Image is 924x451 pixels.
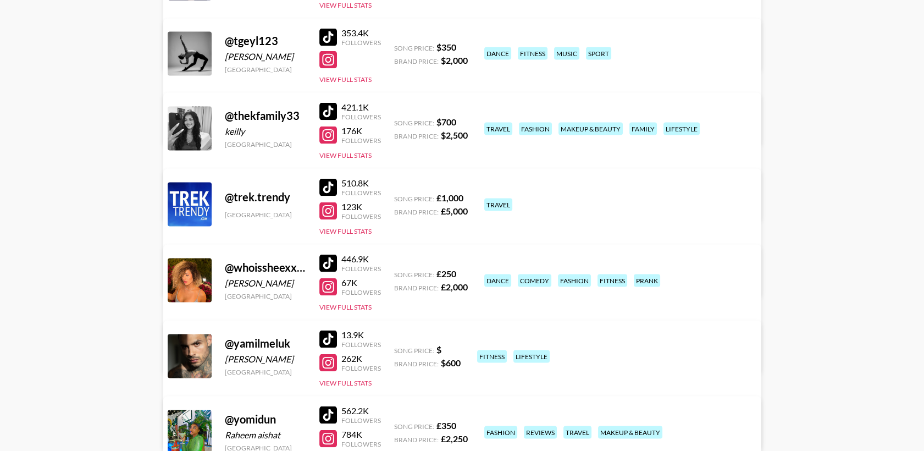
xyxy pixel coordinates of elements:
[341,277,381,288] div: 67K
[436,193,463,203] strong: £ 1,000
[436,344,441,355] strong: $
[225,211,306,219] div: [GEOGRAPHIC_DATA]
[225,413,306,426] div: @ yomidun
[484,426,517,439] div: fashion
[341,212,381,221] div: Followers
[225,190,306,204] div: @ trek.trendy
[319,303,372,311] button: View Full Stats
[319,379,372,387] button: View Full Stats
[563,426,591,439] div: travel
[558,123,623,135] div: makeup & beauty
[341,405,381,416] div: 562.2K
[341,440,381,448] div: Followers
[441,130,468,140] strong: $ 2,500
[341,38,381,47] div: Followers
[598,426,662,439] div: makeup & beauty
[394,346,434,355] span: Song Price:
[225,354,306,365] div: [PERSON_NAME]
[225,65,306,74] div: [GEOGRAPHIC_DATA]
[225,430,306,441] div: Raheem aishat
[484,199,512,211] div: travel
[394,208,439,216] span: Brand Price:
[225,368,306,376] div: [GEOGRAPHIC_DATA]
[436,420,456,431] strong: £ 350
[441,433,468,444] strong: £ 2,250
[586,47,611,60] div: sport
[341,329,381,340] div: 13.9K
[341,364,381,372] div: Followers
[484,274,511,287] div: dance
[513,350,550,363] div: lifestyle
[484,47,511,60] div: dance
[524,426,557,439] div: reviews
[225,261,306,274] div: @ whoissheexxxxxxx
[394,360,439,368] span: Brand Price:
[225,140,306,148] div: [GEOGRAPHIC_DATA]
[341,416,381,425] div: Followers
[554,47,579,60] div: music
[319,227,372,235] button: View Full Stats
[518,274,551,287] div: comedy
[225,51,306,62] div: [PERSON_NAME]
[341,201,381,212] div: 123K
[341,28,381,38] div: 353.4K
[518,47,547,60] div: fitness
[341,136,381,145] div: Followers
[341,254,381,265] div: 446.9K
[319,75,372,84] button: View Full Stats
[441,358,461,368] strong: $ 600
[519,123,552,135] div: fashion
[341,265,381,273] div: Followers
[319,151,372,159] button: View Full Stats
[634,274,660,287] div: prank
[319,1,372,9] button: View Full Stats
[225,278,306,289] div: [PERSON_NAME]
[441,55,468,65] strong: $ 2,000
[436,117,456,127] strong: $ 700
[341,288,381,296] div: Followers
[225,109,306,123] div: @ thekfamily33
[341,353,381,364] div: 262K
[394,119,434,127] span: Song Price:
[477,350,507,363] div: fitness
[341,340,381,349] div: Followers
[441,282,468,292] strong: £ 2,000
[225,126,306,137] div: keilly
[484,123,512,135] div: travel
[225,337,306,350] div: @ yamilmeluk
[394,132,439,140] span: Brand Price:
[629,123,657,135] div: family
[341,178,381,189] div: 510.8K
[441,206,468,216] strong: £ 5,000
[394,422,434,431] span: Song Price:
[394,284,439,292] span: Brand Price:
[394,271,434,279] span: Song Price:
[341,429,381,440] div: 784K
[341,189,381,197] div: Followers
[597,274,627,287] div: fitness
[663,123,700,135] div: lifestyle
[558,274,591,287] div: fashion
[394,436,439,444] span: Brand Price:
[341,102,381,113] div: 421.1K
[394,57,439,65] span: Brand Price:
[225,34,306,48] div: @ tgeyl123
[436,268,456,279] strong: £ 250
[394,195,434,203] span: Song Price:
[341,113,381,121] div: Followers
[225,292,306,300] div: [GEOGRAPHIC_DATA]
[341,125,381,136] div: 176K
[436,42,456,52] strong: $ 350
[394,44,434,52] span: Song Price:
